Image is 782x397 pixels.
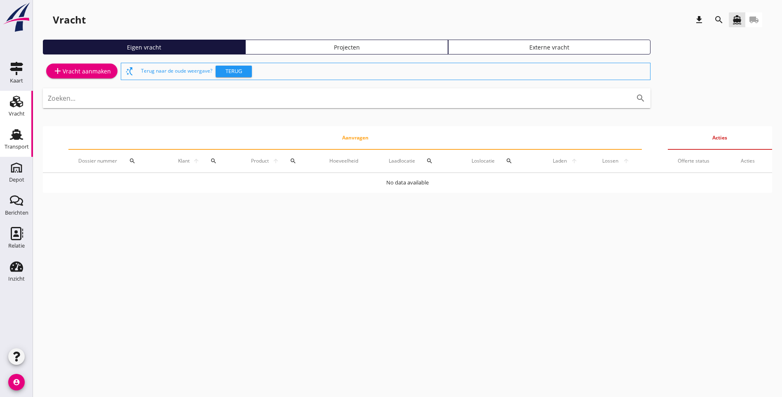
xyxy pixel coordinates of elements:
a: Eigen vracht [43,40,245,54]
div: Vracht [53,13,86,26]
div: Loslocatie [472,151,531,171]
span: Laden [550,157,569,165]
div: Berichten [5,210,28,215]
div: Depot [9,177,24,182]
div: Inzicht [8,276,25,281]
i: arrow_upward [191,158,201,164]
i: search [714,15,724,25]
div: Vracht [9,111,25,116]
div: Projecten [249,43,444,52]
input: Zoeken... [48,92,622,105]
i: directions_boat [732,15,742,25]
div: Kaart [10,78,23,83]
button: Terug [216,66,252,77]
a: Vracht aanmaken [46,64,117,78]
i: local_shipping [749,15,759,25]
div: Terug [219,67,249,76]
i: search [426,158,433,164]
a: Projecten [245,40,448,54]
div: Offerte status [678,157,721,165]
span: Product [249,157,270,165]
div: Relatie [8,243,25,248]
img: logo-small.a267ee39.svg [2,2,31,33]
i: search [636,93,646,103]
span: Klant [176,157,191,165]
th: Aanvragen [68,126,642,149]
i: download [694,15,704,25]
div: Dossier nummer [78,151,156,171]
i: search [129,158,136,164]
span: Lossen [600,157,621,165]
div: Eigen vracht [47,43,242,52]
i: arrow_upward [270,158,281,164]
th: Acties [668,126,773,149]
i: account_circle [8,374,25,390]
a: Externe vracht [448,40,650,54]
i: search [290,158,296,164]
div: Acties [741,157,762,165]
i: arrow_upward [621,158,632,164]
div: Hoeveelheid [329,157,369,165]
div: Laadlocatie [389,151,452,171]
i: switch_access_shortcut [124,66,134,76]
i: arrow_upward [569,158,580,164]
div: Vracht aanmaken [53,66,111,76]
div: Transport [5,144,29,149]
td: No data available [43,173,772,193]
div: Externe vracht [452,43,647,52]
div: Terug naar de oude weergave? [141,63,647,80]
i: search [506,158,512,164]
i: search [210,158,217,164]
i: add [53,66,63,76]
